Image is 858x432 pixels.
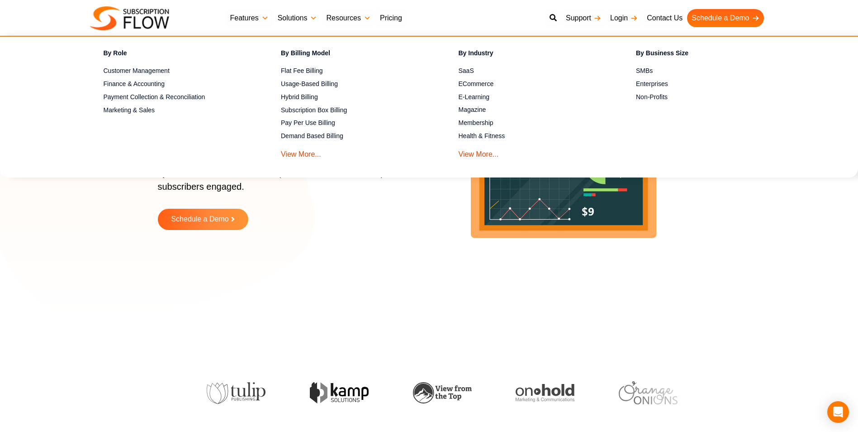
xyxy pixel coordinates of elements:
[561,9,606,27] a: Support
[104,92,205,102] span: Payment Collection & Reconciliation
[104,66,250,77] a: Customer Management
[827,401,849,423] div: Open Intercom Messenger
[104,78,250,89] a: Finance & Accounting
[642,9,687,27] a: Contact Us
[281,48,427,61] h4: By Billing Model
[273,9,322,27] a: Solutions
[413,382,472,403] img: view-from-the-top
[606,9,642,27] a: Login
[104,91,250,102] a: Payment Collection & Reconciliation
[459,144,499,160] a: View More...
[516,384,574,402] img: onhold-marketing
[636,66,653,76] span: SMBs
[171,216,228,223] span: Schedule a Demo
[207,382,265,404] img: tulip-publishing
[375,9,407,27] a: Pricing
[459,118,605,129] a: Membership
[104,48,250,61] h4: By Role
[281,91,427,102] a: Hybrid Billing
[636,78,782,89] a: Enterprises
[636,79,668,89] span: Enterprises
[636,92,668,102] span: Non-Profits
[459,79,494,89] span: ECommerce
[226,9,273,27] a: Features
[619,381,678,404] img: orange-onions
[281,66,427,77] a: Flat Fee Billing
[281,131,427,142] a: Demand Based Billing
[104,79,165,89] span: Finance & Accounting
[281,106,347,115] span: Subscription Box Billing
[636,91,782,102] a: Non-Profits
[310,382,369,403] img: kamp-solution
[281,66,323,76] span: Flat Fee Billing
[687,9,763,27] a: Schedule a Demo
[459,66,605,77] a: SaaS
[281,92,318,102] span: Hybrid Billing
[636,48,782,61] h4: By Business Size
[459,105,605,115] a: Magazine
[636,66,782,77] a: SMBs
[459,91,605,102] a: E-Learning
[104,105,250,115] a: Marketing & Sales
[459,78,605,89] a: ECommerce
[459,66,474,76] span: SaaS
[104,106,155,115] span: Marketing & Sales
[281,78,427,89] a: Usage-Based Billing
[281,144,321,160] a: View More...
[281,118,427,129] a: Pay Per Use Billing
[459,131,605,142] a: Health & Fitness
[104,66,170,76] span: Customer Management
[158,209,248,230] a: Schedule a Demo
[90,6,169,30] img: Subscriptionflow
[322,9,375,27] a: Resources
[459,48,605,61] h4: By Industry
[281,79,338,89] span: Usage-Based Billing
[459,92,490,102] span: E-Learning
[281,105,427,115] a: Subscription Box Billing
